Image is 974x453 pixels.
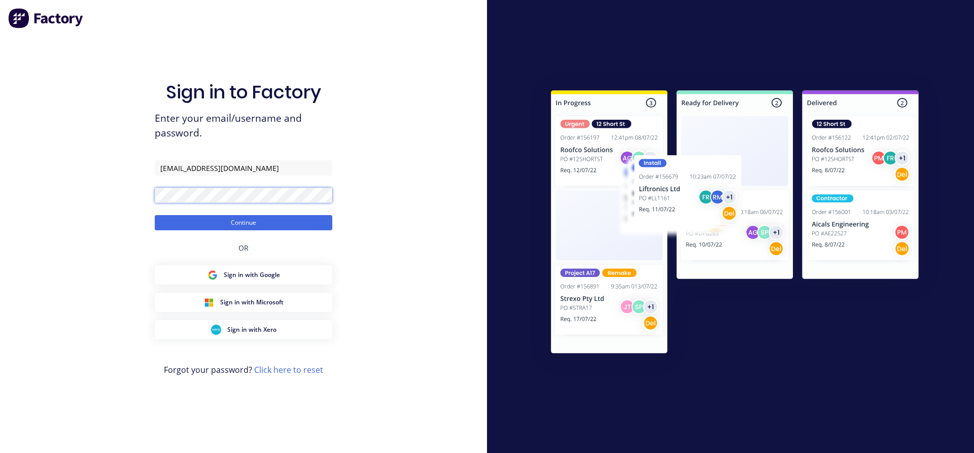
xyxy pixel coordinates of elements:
span: Sign in with Xero [227,325,276,334]
button: Xero Sign inSign in with Xero [155,320,332,339]
a: Click here to reset [254,364,323,375]
input: Email/Username [155,160,332,176]
span: Enter your email/username and password. [155,111,332,141]
button: Continue [155,215,332,230]
button: Google Sign inSign in with Google [155,265,332,285]
button: Microsoft Sign inSign in with Microsoft [155,293,332,312]
div: OR [238,230,249,265]
img: Microsoft Sign in [204,297,214,307]
img: Factory [8,8,84,28]
span: Sign in with Microsoft [220,298,284,307]
img: Xero Sign in [211,325,221,335]
span: Forgot your password? [164,364,323,376]
img: Sign in [529,70,941,377]
img: Google Sign in [207,270,218,280]
span: Sign in with Google [224,270,280,280]
h1: Sign in to Factory [166,81,321,103]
